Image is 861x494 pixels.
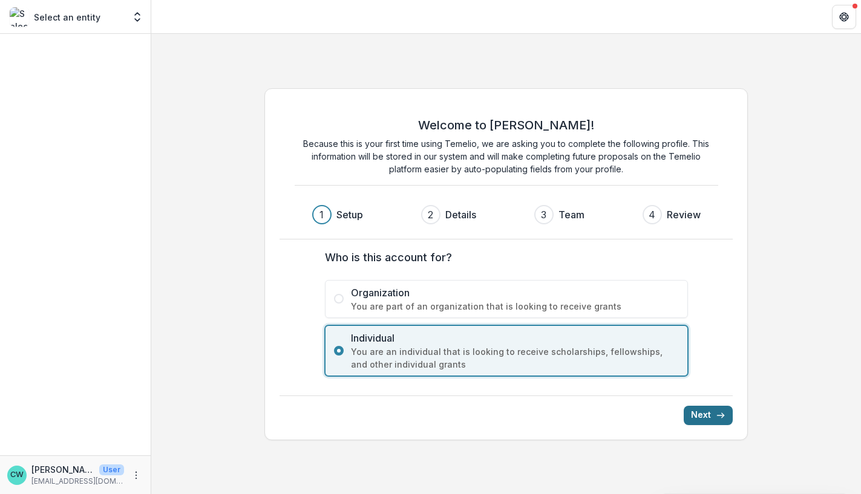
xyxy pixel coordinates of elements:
[351,345,679,371] span: You are an individual that is looking to receive scholarships, fellowships, and other individual ...
[418,118,594,132] h2: Welcome to [PERSON_NAME]!
[295,137,718,175] p: Because this is your first time using Temelio, we are asking you to complete the following profil...
[31,476,124,487] p: [EMAIL_ADDRESS][DOMAIN_NAME]
[649,207,655,222] div: 4
[99,464,124,475] p: User
[351,285,679,300] span: Organization
[558,207,584,222] h3: Team
[832,5,856,29] button: Get Help
[10,471,24,479] div: Ciearra Walker
[129,5,146,29] button: Open entity switcher
[34,11,100,24] p: Select an entity
[684,406,733,425] button: Next
[10,7,29,27] img: Select an entity
[541,207,546,222] div: 3
[129,468,143,483] button: More
[351,300,679,313] span: You are part of an organization that is looking to receive grants
[31,463,94,476] p: [PERSON_NAME]
[351,331,679,345] span: Individual
[428,207,433,222] div: 2
[445,207,476,222] h3: Details
[319,207,324,222] div: 1
[312,205,701,224] div: Progress
[336,207,363,222] h3: Setup
[667,207,701,222] h3: Review
[325,249,681,265] label: Who is this account for?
